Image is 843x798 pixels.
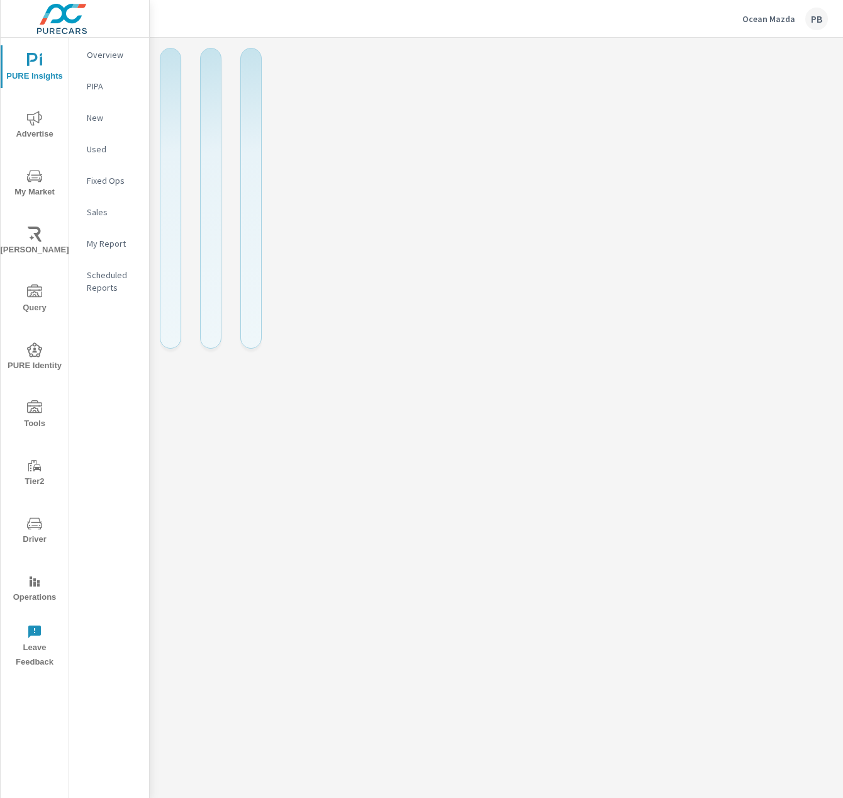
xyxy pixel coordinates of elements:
[4,516,65,547] span: Driver
[69,203,149,222] div: Sales
[805,8,828,30] div: PB
[4,284,65,315] span: Query
[69,234,149,253] div: My Report
[4,227,65,257] span: [PERSON_NAME]
[742,13,795,25] p: Ocean Mazda
[69,171,149,190] div: Fixed Ops
[1,38,69,675] div: nav menu
[69,266,149,297] div: Scheduled Reports
[4,400,65,431] span: Tools
[87,174,139,187] p: Fixed Ops
[4,169,65,199] span: My Market
[87,143,139,155] p: Used
[87,206,139,218] p: Sales
[4,53,65,84] span: PURE Insights
[69,45,149,64] div: Overview
[87,269,139,294] p: Scheduled Reports
[4,574,65,605] span: Operations
[4,458,65,489] span: Tier2
[87,80,139,93] p: PIPA
[87,237,139,250] p: My Report
[4,624,65,670] span: Leave Feedback
[4,111,65,142] span: Advertise
[69,140,149,159] div: Used
[4,342,65,373] span: PURE Identity
[87,48,139,61] p: Overview
[87,111,139,124] p: New
[69,77,149,96] div: PIPA
[69,108,149,127] div: New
